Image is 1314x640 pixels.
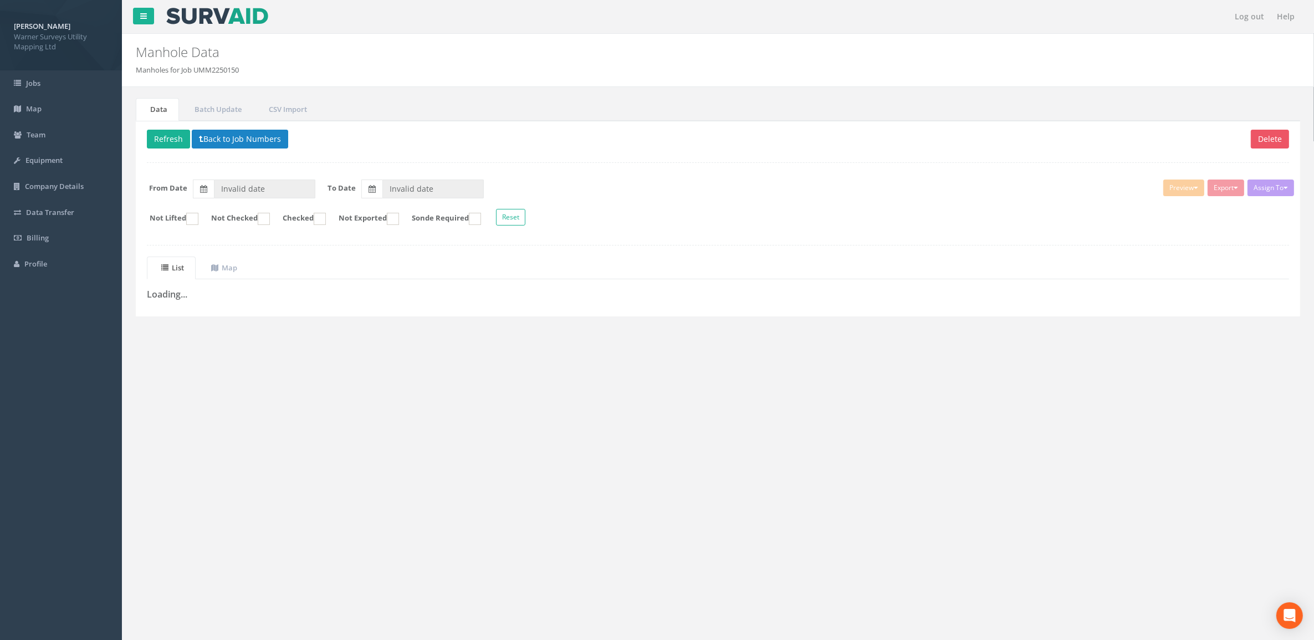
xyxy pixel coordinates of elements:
[200,213,270,225] label: Not Checked
[254,98,319,121] a: CSV Import
[136,45,1103,59] h2: Manhole Data
[1163,180,1204,196] button: Preview
[401,213,481,225] label: Sonde Required
[496,209,525,226] button: Reset
[180,98,253,121] a: Batch Update
[192,130,288,149] button: Back to Job Numbers
[14,32,108,52] span: Warner Surveys Utility Mapping Ltd
[147,290,1289,300] h3: Loading...
[136,65,239,75] li: Manholes for Job UMM2250150
[26,104,42,114] span: Map
[197,257,249,279] a: Map
[26,78,40,88] span: Jobs
[161,263,184,273] uib-tab-heading: List
[147,130,190,149] button: Refresh
[14,18,108,52] a: [PERSON_NAME] Warner Surveys Utility Mapping Ltd
[211,263,237,273] uib-tab-heading: Map
[14,21,70,31] strong: [PERSON_NAME]
[27,130,45,140] span: Team
[328,183,356,193] label: To Date
[26,207,74,217] span: Data Transfer
[24,259,47,269] span: Profile
[150,183,188,193] label: From Date
[139,213,198,225] label: Not Lifted
[25,181,84,191] span: Company Details
[214,180,315,198] input: From Date
[272,213,326,225] label: Checked
[382,180,484,198] input: To Date
[328,213,399,225] label: Not Exported
[1208,180,1244,196] button: Export
[27,233,49,243] span: Billing
[1251,130,1289,149] button: Delete
[147,257,196,279] a: List
[1276,602,1303,629] div: Open Intercom Messenger
[1247,180,1294,196] button: Assign To
[25,155,63,165] span: Equipment
[136,98,179,121] a: Data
